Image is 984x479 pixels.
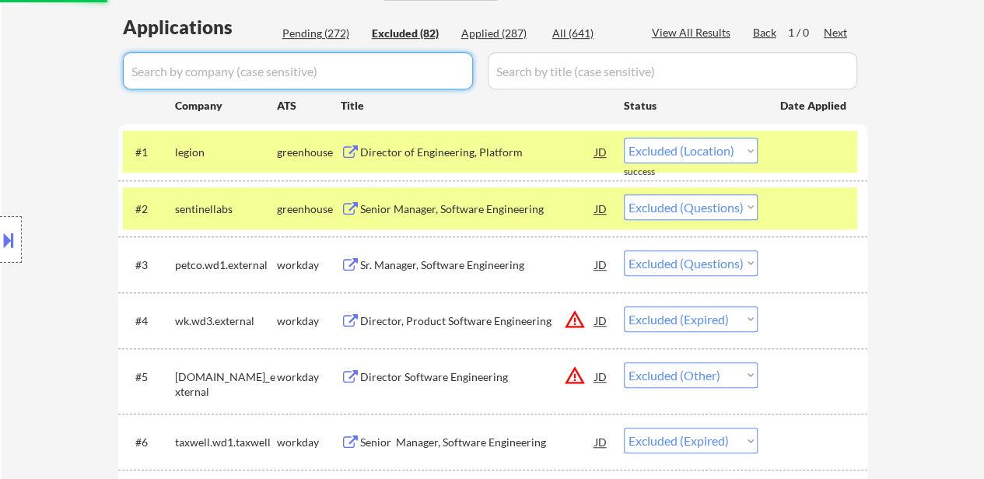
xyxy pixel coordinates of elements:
div: JD [594,306,609,334]
div: success [624,166,686,179]
div: Date Applied [780,98,849,114]
div: Status [624,91,758,119]
div: workday [277,369,341,385]
div: workday [277,313,341,329]
div: workday [277,435,341,450]
div: Director, Product Software Engineering [360,313,595,329]
div: #6 [135,435,163,450]
div: taxwell.wd1.taxwell [175,435,277,450]
div: Senior Manager, Software Engineering [360,435,595,450]
button: warning_amber [564,309,586,330]
div: greenhouse [277,145,341,160]
button: warning_amber [564,365,586,386]
div: Applications [123,18,277,37]
div: JD [594,362,609,390]
div: workday [277,257,341,273]
div: Title [341,98,609,114]
div: JD [594,194,609,222]
div: Director of Engineering, Platform [360,145,595,160]
div: 1 / 0 [788,25,824,40]
div: greenhouse [277,201,341,217]
div: Applied (287) [461,26,539,41]
div: JD [594,428,609,456]
div: ATS [277,98,341,114]
div: Sr. Manager, Software Engineering [360,257,595,273]
div: [DOMAIN_NAME]_external [175,369,277,400]
div: Senior Manager, Software Engineering [360,201,595,217]
input: Search by company (case sensitive) [123,52,473,89]
div: Excluded (82) [372,26,450,41]
div: Back [753,25,778,40]
input: Search by title (case sensitive) [488,52,857,89]
div: Pending (272) [282,26,360,41]
div: View All Results [652,25,735,40]
div: Director Software Engineering [360,369,595,385]
div: JD [594,250,609,278]
div: Next [824,25,849,40]
div: All (641) [552,26,630,41]
div: JD [594,138,609,166]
